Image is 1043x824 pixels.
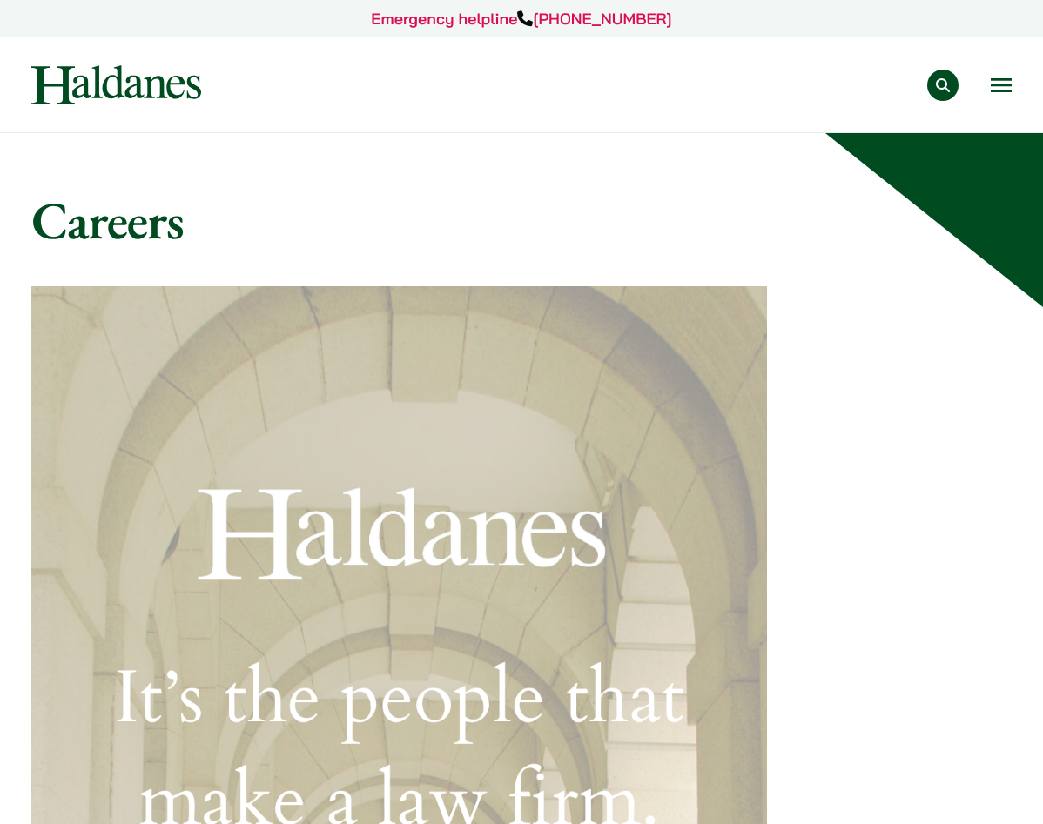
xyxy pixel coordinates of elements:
[991,78,1012,92] button: Open menu
[371,9,671,29] a: Emergency helpline[PHONE_NUMBER]
[927,70,959,101] button: Search
[31,189,1012,251] h1: Careers
[31,65,201,104] img: Logo of Haldanes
